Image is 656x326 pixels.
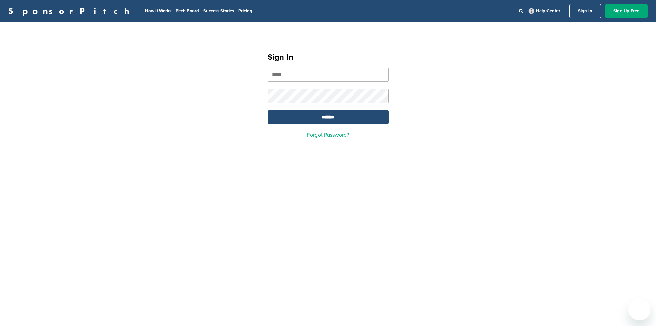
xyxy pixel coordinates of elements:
[8,7,134,16] a: SponsorPitch
[628,298,650,320] iframe: Button to launch messaging window
[176,8,199,14] a: Pitch Board
[268,51,389,63] h1: Sign In
[527,7,562,15] a: Help Center
[203,8,234,14] a: Success Stories
[605,4,648,18] a: Sign Up Free
[307,131,349,138] a: Forgot Password?
[238,8,252,14] a: Pricing
[569,4,601,18] a: Sign In
[145,8,171,14] a: How It Works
